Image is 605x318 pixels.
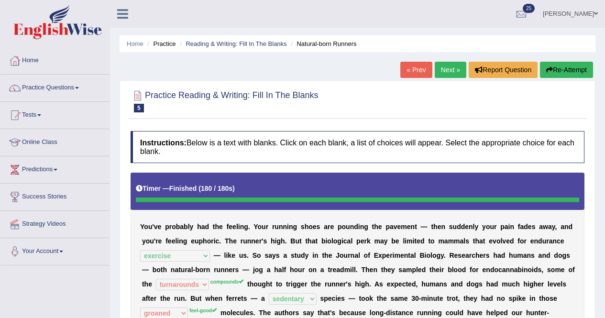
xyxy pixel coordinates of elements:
[268,252,272,259] b: a
[243,252,247,259] b: s
[327,237,331,245] b: o
[183,237,187,245] b: g
[421,223,428,230] b: —
[247,252,249,259] b: .
[396,237,399,245] b: e
[322,252,324,259] b: t
[479,237,483,245] b: a
[483,252,485,259] b: r
[360,223,364,230] b: n
[172,223,176,230] b: o
[430,252,432,259] b: l
[506,237,510,245] b: e
[169,185,197,192] b: Finished
[497,252,501,259] b: a
[301,252,305,259] b: d
[374,237,380,245] b: m
[342,223,346,230] b: o
[229,223,232,230] b: e
[384,237,388,245] b: y
[407,223,411,230] b: e
[214,252,220,259] b: —
[385,223,390,230] b: p
[378,223,382,230] b: e
[361,237,364,245] b: e
[158,223,162,230] b: e
[337,237,341,245] b: g
[308,237,312,245] b: h
[520,237,524,245] b: o
[201,223,205,230] b: a
[140,139,187,147] b: Instructions:
[127,40,143,47] a: Home
[436,252,440,259] b: g
[301,223,305,230] b: s
[509,252,513,259] b: h
[454,237,460,245] b: m
[144,223,148,230] b: o
[460,237,464,245] b: a
[524,223,528,230] b: d
[211,237,213,245] b: r
[244,223,248,230] b: g
[176,223,180,230] b: b
[232,223,236,230] b: e
[272,252,276,259] b: y
[564,223,569,230] b: n
[201,185,232,192] b: 180 / 180s
[465,223,469,230] b: e
[419,252,424,259] b: B
[333,237,338,245] b: o
[290,237,295,245] b: B
[324,252,329,259] b: h
[331,237,333,245] b: l
[299,237,302,245] b: t
[520,223,524,230] b: a
[253,223,257,230] b: Y
[317,223,320,230] b: s
[142,237,146,245] b: y
[172,237,176,245] b: e
[225,237,229,245] b: T
[538,237,542,245] b: d
[411,223,415,230] b: n
[152,223,154,230] b: '
[457,223,461,230] b: d
[530,237,534,245] b: e
[532,223,536,230] b: s
[305,237,308,245] b: t
[336,252,340,259] b: J
[557,237,561,245] b: c
[227,223,229,230] b: f
[502,237,506,245] b: v
[449,252,454,259] b: R
[539,223,543,230] b: a
[134,104,144,112] span: 5
[224,252,226,259] b: l
[483,237,485,245] b: t
[276,237,281,245] b: g
[552,237,557,245] b: n
[374,223,378,230] b: h
[0,184,110,208] a: Success Stories
[281,237,285,245] b: h
[400,62,432,78] a: « Prev
[315,237,318,245] b: t
[489,237,493,245] b: e
[500,237,502,245] b: l
[199,237,203,245] b: p
[394,252,400,259] b: m
[272,223,275,230] b: r
[469,62,538,78] button: Report Question
[410,252,414,259] b: a
[354,252,358,259] b: a
[510,237,514,245] b: d
[393,252,395,259] b: i
[0,47,110,71] a: Home
[518,223,520,230] b: f
[241,237,243,245] b: r
[258,223,262,230] b: o
[463,237,465,245] b: l
[561,223,564,230] b: a
[180,223,184,230] b: a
